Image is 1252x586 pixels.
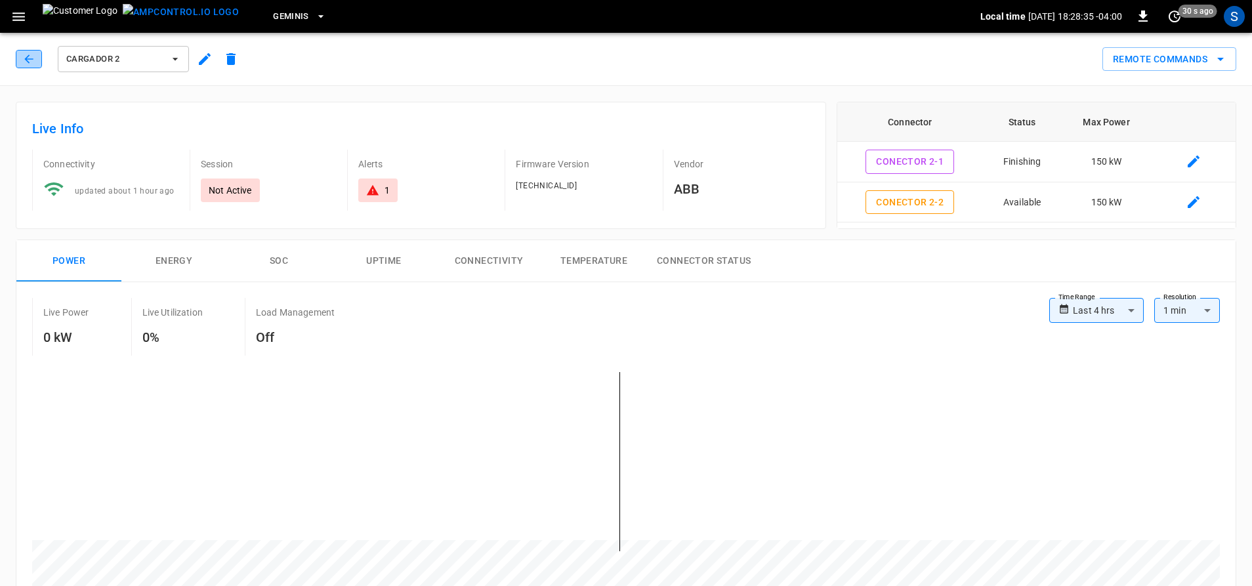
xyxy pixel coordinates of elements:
[837,102,983,142] th: Connector
[1164,6,1185,27] button: set refresh interval
[123,4,239,20] img: ampcontrol.io logo
[331,240,436,282] button: Uptime
[1061,182,1152,223] td: 150 kW
[1224,6,1245,27] div: profile-icon
[1061,142,1152,182] td: 150 kW
[1179,5,1217,18] span: 30 s ago
[142,306,203,319] p: Live Utilization
[1102,47,1236,72] div: remote commands options
[1102,47,1236,72] button: Remote Commands
[1163,292,1196,303] label: Resolution
[385,184,390,197] div: 1
[16,240,121,282] button: Power
[273,9,309,24] span: Geminis
[983,142,1061,182] td: Finishing
[43,327,89,348] h6: 0 kW
[32,118,810,139] h6: Live Info
[983,222,1061,263] td: Faulted
[121,240,226,282] button: Energy
[646,240,761,282] button: Connector Status
[75,186,175,196] span: updated about 1 hour ago
[1154,298,1220,323] div: 1 min
[268,4,331,30] button: Geminis
[1058,292,1095,303] label: Time Range
[674,178,810,199] h6: ABB
[980,10,1026,23] p: Local time
[256,327,335,348] h6: Off
[866,190,954,215] button: Conector 2-2
[541,240,646,282] button: Temperature
[983,102,1061,142] th: Status
[358,157,494,171] p: Alerts
[1073,298,1144,323] div: Last 4 hrs
[837,102,1236,303] table: connector table
[866,150,954,174] button: Conector 2-1
[201,157,337,171] p: Session
[58,46,189,72] button: Cargador 2
[1028,10,1122,23] p: [DATE] 18:28:35 -04:00
[1061,222,1152,263] td: 150 kW
[43,157,179,171] p: Connectivity
[983,182,1061,223] td: Available
[516,157,652,171] p: Firmware Version
[226,240,331,282] button: SOC
[209,184,252,197] p: Not Active
[674,157,810,171] p: Vendor
[43,4,117,29] img: Customer Logo
[436,240,541,282] button: Connectivity
[142,327,203,348] h6: 0%
[256,306,335,319] p: Load Management
[43,306,89,319] p: Live Power
[1061,102,1152,142] th: Max Power
[516,181,577,190] span: [TECHNICAL_ID]
[66,52,163,67] span: Cargador 2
